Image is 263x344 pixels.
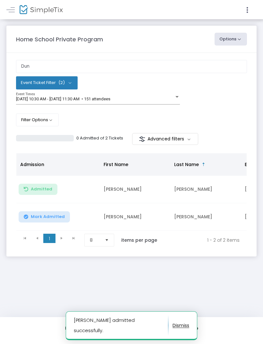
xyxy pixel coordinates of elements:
[215,33,247,46] button: Options
[58,80,65,85] span: (2)
[174,161,199,168] span: Last Name
[104,161,128,168] span: First Name
[16,153,247,231] div: Data table
[76,135,123,141] p: 0 Admitted of 2 Tickets
[170,203,241,231] td: [PERSON_NAME]
[16,60,247,73] input: Search by name, order number, email, ip address
[90,237,100,243] span: 8
[100,176,170,203] td: [PERSON_NAME]
[121,237,157,243] label: items per page
[19,211,70,222] button: Mark Admitted
[65,325,198,331] a: Have questions or need help? Book an onboarding session here
[16,76,78,89] button: Event Ticket Filter(2)
[31,214,65,219] span: Mark Admitted
[16,96,110,101] span: [DATE] 10:30 AM - [DATE] 11:30 AM • 151 attendees
[16,35,103,44] m-panel-title: Home School Private Program
[173,320,189,331] button: dismiss
[102,234,111,246] button: Select
[245,161,257,168] span: Email
[16,113,59,126] button: Filter Options
[139,136,145,142] img: filter
[31,187,52,192] span: Admitted
[201,162,206,167] span: Sortable
[43,234,55,243] span: Page 1
[74,315,168,336] p: [PERSON_NAME] admitted successfully.
[100,203,170,231] td: [PERSON_NAME]
[19,184,57,195] button: Admitted
[171,234,240,247] kendo-pager-info: 1 - 2 of 2 items
[132,133,199,145] m-button: Advanced filters
[170,176,241,203] td: [PERSON_NAME]
[20,161,44,168] span: Admission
